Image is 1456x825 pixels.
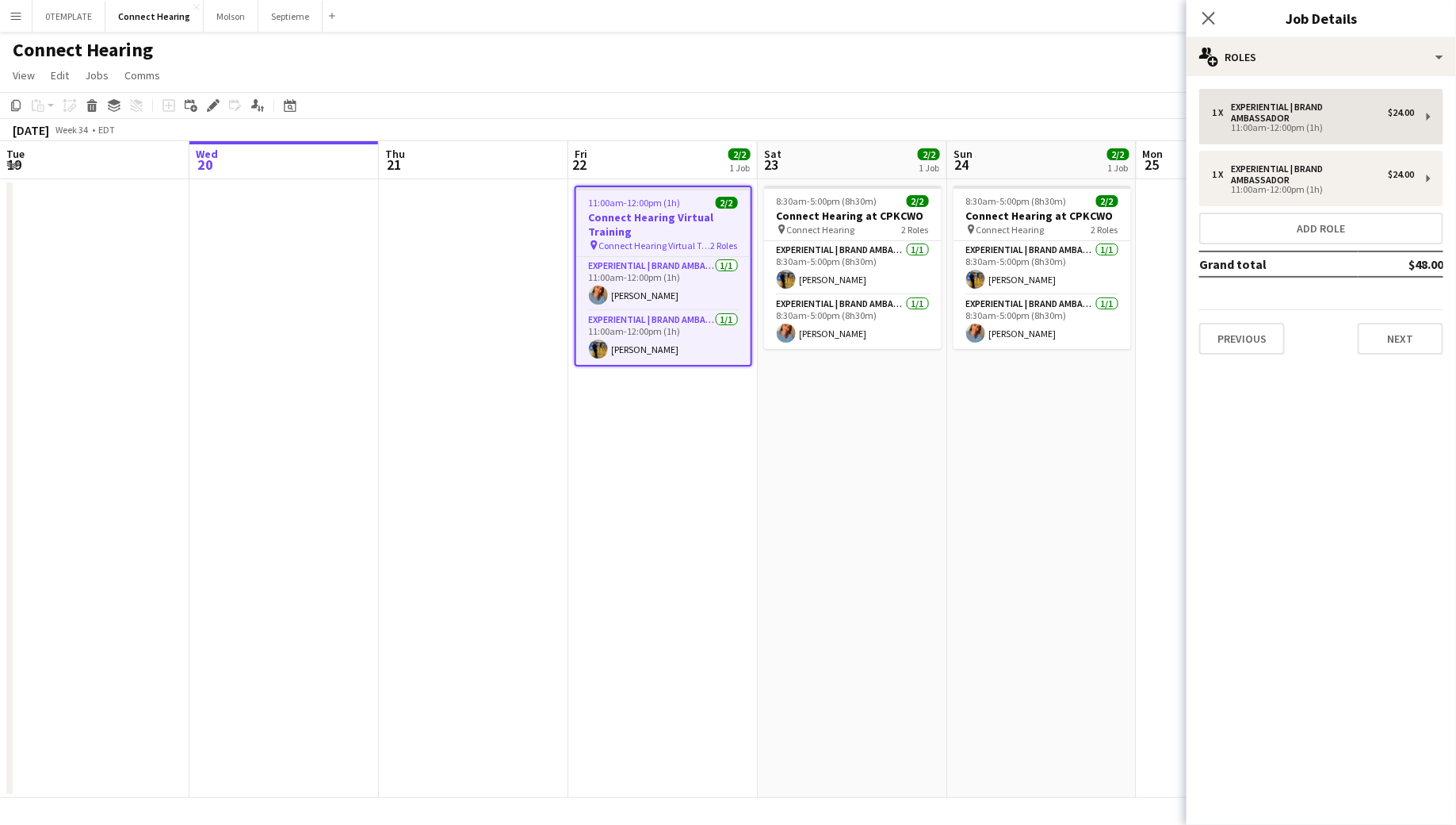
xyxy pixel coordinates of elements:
a: Jobs [78,65,115,86]
span: Jobs [85,68,109,82]
span: 2 Roles [902,224,929,236]
span: 2/2 [716,197,738,209]
app-card-role: Experiential | Brand Ambassador1/18:30am-5:00pm (8h30m)[PERSON_NAME] [764,241,942,295]
app-job-card: 11:00am-12:00pm (1h)2/2Connect Hearing Virtual Training Connect Hearing Virtual Training2 RolesEx... [575,186,752,366]
span: 2/2 [1107,148,1129,160]
div: 1 Job [919,162,939,174]
app-job-card: 8:30am-5:00pm (8h30m)2/2Connect Hearing at CPKCWO Connect Hearing2 RolesExperiential | Brand Amba... [953,186,1131,349]
span: Sun [953,147,973,161]
button: Previous [1199,323,1285,355]
app-card-role: Experiential | Brand Ambassador1/18:30am-5:00pm (8h30m)[PERSON_NAME] [953,295,1131,349]
span: 21 [383,155,405,174]
span: 8:30am-5:00pm (8h30m) [966,195,1067,207]
span: 2 Roles [1091,224,1118,236]
button: Molson [204,1,258,32]
div: $24.00 [1388,169,1414,180]
span: 2/2 [728,148,751,160]
span: 25 [1141,155,1164,174]
span: 2 Roles [711,240,738,251]
div: 1 x [1212,107,1231,118]
span: Connect Hearing [976,224,1045,236]
td: Grand total [1199,251,1359,277]
a: Edit [44,65,75,86]
h3: Connect Hearing Virtual Training [576,210,751,239]
a: View [6,65,41,86]
span: Sat [764,147,782,161]
div: Roles [1187,38,1456,76]
button: Add role [1199,213,1443,244]
div: Experiential | Brand Ambassador [1231,163,1388,186]
div: $24.00 [1388,107,1414,118]
div: 11:00am-12:00pm (1h) [1212,186,1414,194]
button: Connect Hearing [105,1,204,32]
div: 11:00am-12:00pm (1h) [1212,124,1414,132]
span: Wed [196,147,218,161]
span: 2/2 [918,148,940,160]
span: Connect Hearing [787,224,855,236]
span: Tue [6,147,25,161]
div: 1 x [1212,169,1231,180]
a: Comms [118,65,166,86]
div: 1 Job [729,162,750,174]
span: 22 [572,155,587,174]
div: EDT [98,124,115,136]
span: 19 [4,155,25,174]
span: 2/2 [1096,195,1118,207]
h3: Connect Hearing at CPKCWO [764,209,942,223]
span: Edit [51,68,69,82]
h3: Job Details [1187,8,1456,29]
span: 8:30am-5:00pm (8h30m) [777,195,877,207]
span: Thu [385,147,405,161]
app-job-card: 8:30am-5:00pm (8h30m)2/2Connect Hearing at CPKCWO Connect Hearing2 RolesExperiential | Brand Amba... [764,186,942,349]
div: 1 Job [1108,162,1129,174]
app-card-role: Experiential | Brand Ambassador1/18:30am-5:00pm (8h30m)[PERSON_NAME] [953,241,1131,295]
span: Comms [124,68,160,82]
app-card-role: Experiential | Brand Ambassador1/111:00am-12:00pm (1h)[PERSON_NAME] [576,257,751,311]
app-card-role: Experiential | Brand Ambassador1/18:30am-5:00pm (8h30m)[PERSON_NAME] [764,295,942,349]
div: [DATE] [13,122,49,138]
span: 20 [193,155,218,174]
span: Connect Hearing Virtual Training [599,240,711,251]
span: 11:00am-12:00pm (1h) [589,197,681,209]
app-card-role: Experiential | Brand Ambassador1/111:00am-12:00pm (1h)[PERSON_NAME] [576,311,751,365]
h3: Connect Hearing at CPKCWO [953,209,1131,223]
h1: Connect Hearing [13,38,153,62]
span: 24 [951,155,973,174]
span: 23 [762,155,782,174]
button: Next [1358,323,1443,355]
span: Fri [575,147,587,161]
span: View [13,68,35,82]
button: Septieme [258,1,323,32]
span: 2/2 [907,195,929,207]
span: Mon [1143,147,1164,161]
button: 0TEMPLATE [32,1,105,32]
td: $48.00 [1359,251,1443,277]
span: Week 34 [52,124,92,136]
div: Experiential | Brand Ambassador [1231,102,1388,124]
